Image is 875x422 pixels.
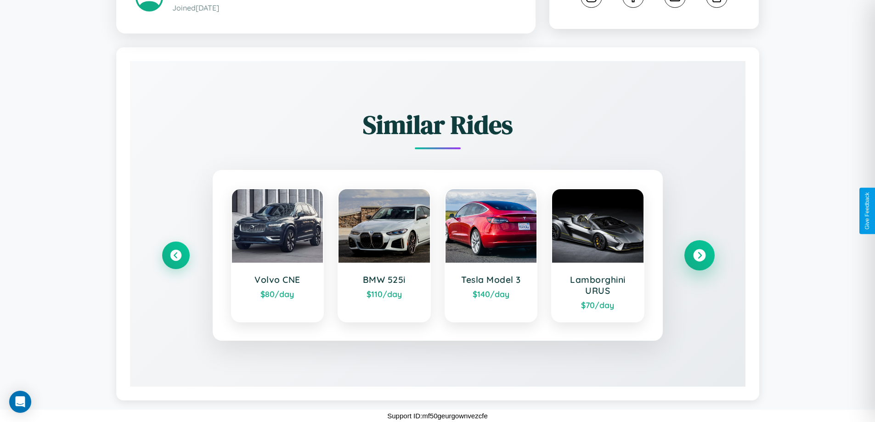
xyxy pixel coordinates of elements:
div: $ 110 /day [348,289,421,299]
div: Give Feedback [864,192,870,230]
a: Tesla Model 3$140/day [445,188,538,322]
a: BMW 525i$110/day [338,188,431,322]
div: $ 80 /day [241,289,314,299]
div: Open Intercom Messenger [9,391,31,413]
a: Lamborghini URUS$70/day [551,188,644,322]
h3: Volvo CNE [241,274,314,285]
p: Joined [DATE] [172,1,516,15]
h3: Tesla Model 3 [455,274,528,285]
h3: Lamborghini URUS [561,274,634,296]
a: Volvo CNE$80/day [231,188,324,322]
h3: BMW 525i [348,274,421,285]
h2: Similar Rides [162,107,713,142]
p: Support ID: mf50geurgownvezcfe [387,410,487,422]
div: $ 140 /day [455,289,528,299]
div: $ 70 /day [561,300,634,310]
